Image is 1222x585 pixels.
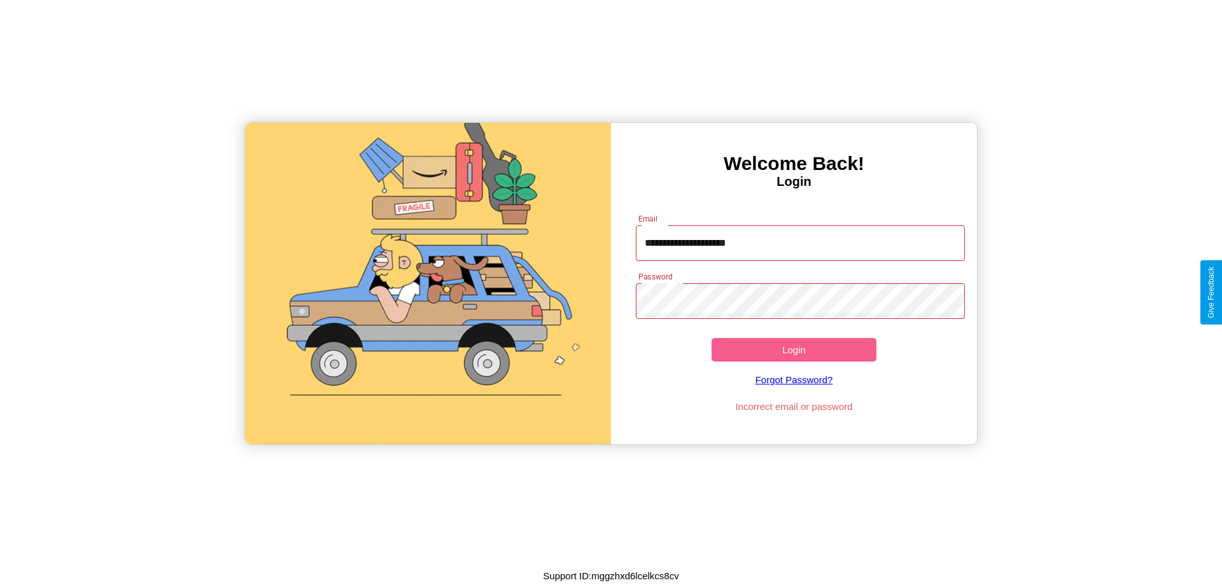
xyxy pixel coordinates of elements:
p: Incorrect email or password [629,398,959,415]
label: Email [638,213,658,224]
h4: Login [611,174,977,189]
h3: Welcome Back! [611,153,977,174]
p: Support ID: mggzhxd6lcelkcs8cv [543,567,678,584]
label: Password [638,271,672,282]
div: Give Feedback [1207,267,1216,318]
button: Login [712,338,876,362]
img: gif [245,123,611,444]
a: Forgot Password? [629,362,959,398]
